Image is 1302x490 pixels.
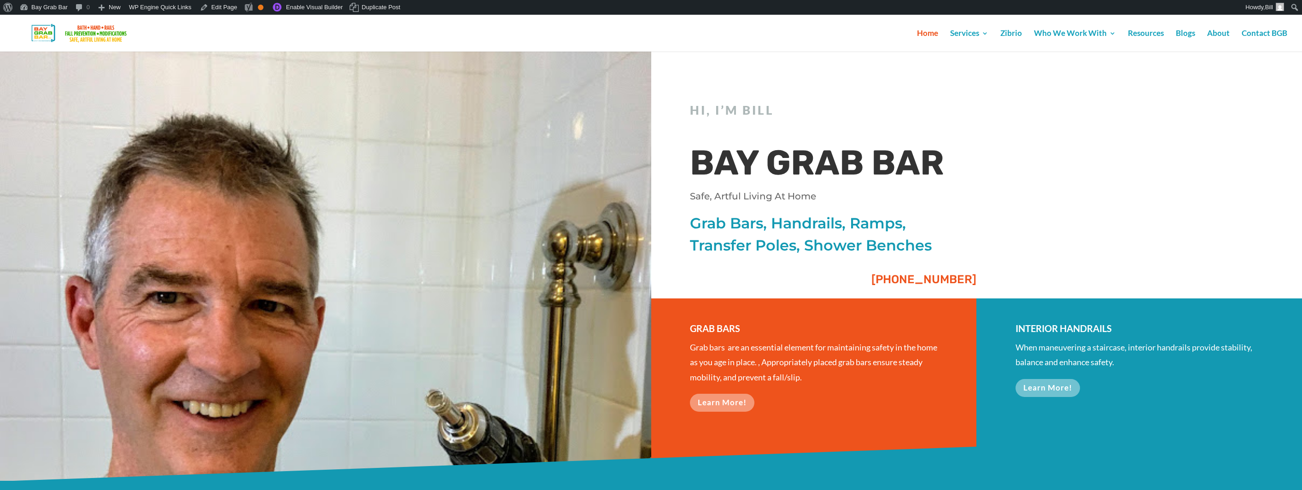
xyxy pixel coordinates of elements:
img: Bay Grab Bar [16,21,145,45]
a: Who We Work With [1034,30,1116,52]
p: Safe, Artful Living At Home [690,190,966,203]
a: About [1207,30,1230,52]
h3: GRAB BARS [690,321,937,340]
span: Grab bars are an essential element for maintaining safety in the home as you age in place. , Appr... [690,342,937,382]
span: When maneuvering a staircase, interior handrails provide stability, balance and enhance safety. [1016,342,1252,367]
h2: Hi, I’m Bill [690,103,966,122]
a: Services [950,30,988,52]
a: Home [917,30,938,52]
h1: BAY GRAB BAR [690,140,966,190]
p: Grab Bars, Handrails, Ramps, Transfer Poles, Shower Benches [690,212,966,257]
a: Learn More! [1016,379,1080,397]
a: Blogs [1176,30,1195,52]
h3: INTERIOR HANDRAILS [1016,321,1263,340]
a: Resources [1128,30,1164,52]
span: Bill [1265,4,1273,11]
div: OK [258,5,263,10]
span: [PHONE_NUMBER] [871,273,976,286]
a: Contact BGB [1242,30,1287,52]
a: Zibrio [1000,30,1022,52]
a: Learn More! [690,394,754,412]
